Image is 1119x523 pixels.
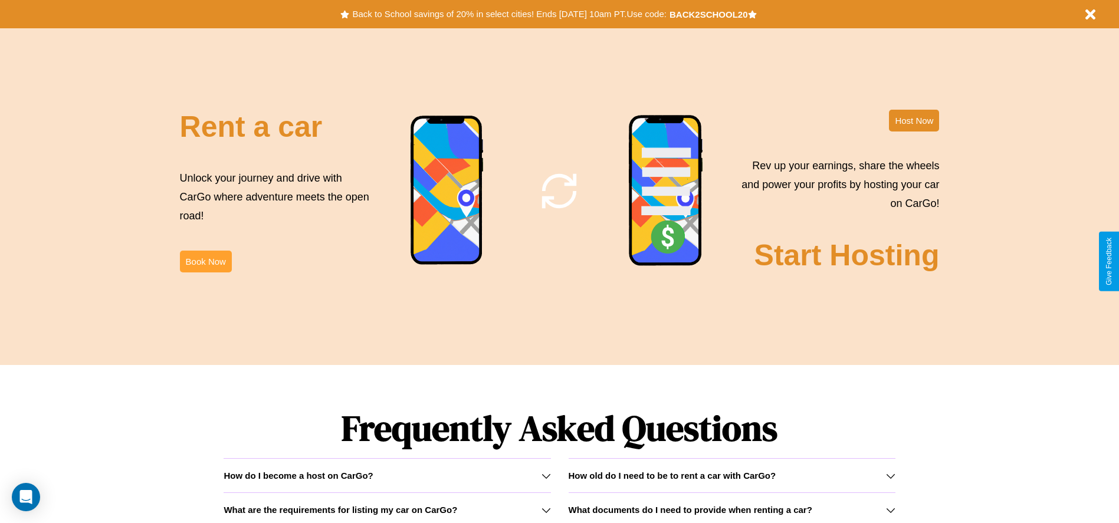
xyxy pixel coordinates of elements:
[180,251,232,272] button: Book Now
[628,114,704,268] img: phone
[889,110,939,131] button: Host Now
[410,115,484,267] img: phone
[569,505,812,515] h3: What documents do I need to provide when renting a car?
[224,398,895,458] h1: Frequently Asked Questions
[1105,238,1113,285] div: Give Feedback
[670,9,748,19] b: BACK2SCHOOL20
[180,169,373,226] p: Unlock your journey and drive with CarGo where adventure meets the open road!
[180,110,323,144] h2: Rent a car
[349,6,669,22] button: Back to School savings of 20% in select cities! Ends [DATE] 10am PT.Use code:
[224,471,373,481] h3: How do I become a host on CarGo?
[734,156,939,213] p: Rev up your earnings, share the wheels and power your profits by hosting your car on CarGo!
[224,505,457,515] h3: What are the requirements for listing my car on CarGo?
[12,483,40,511] div: Open Intercom Messenger
[754,238,940,272] h2: Start Hosting
[569,471,776,481] h3: How old do I need to be to rent a car with CarGo?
